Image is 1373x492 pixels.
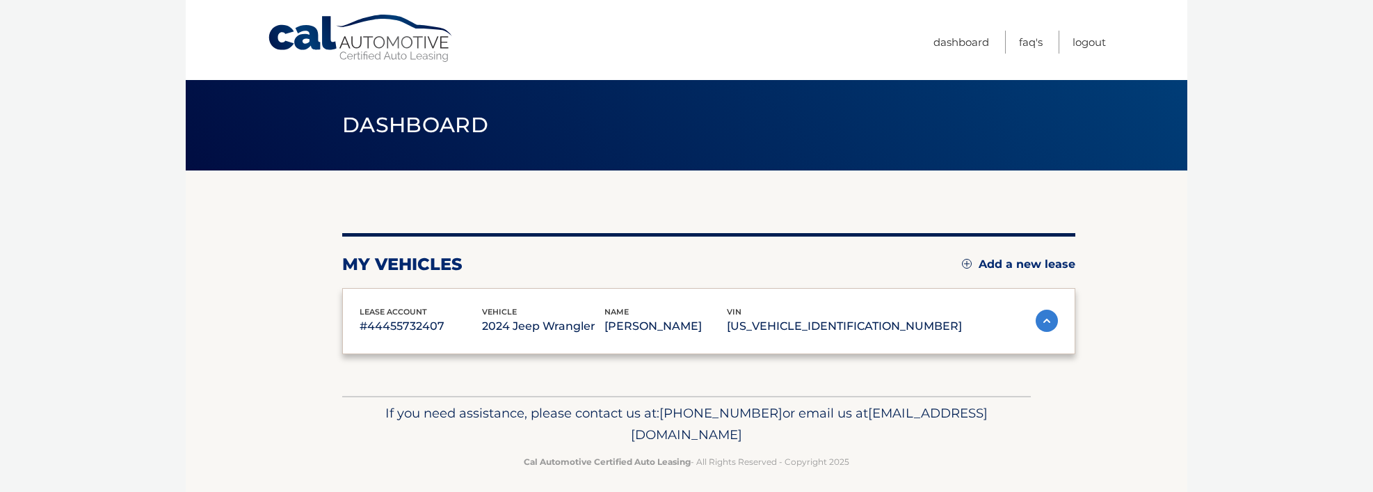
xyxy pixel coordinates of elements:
span: lease account [360,307,427,317]
span: vehicle [482,307,517,317]
p: [PERSON_NAME] [604,317,727,336]
h2: my vehicles [342,254,463,275]
p: #44455732407 [360,317,482,336]
p: [US_VEHICLE_IDENTIFICATION_NUMBER] [727,317,962,336]
a: Add a new lease [962,257,1075,271]
p: - All Rights Reserved - Copyright 2025 [351,454,1022,469]
strong: Cal Automotive Certified Auto Leasing [524,457,691,467]
span: Dashboard [342,112,488,138]
p: 2024 Jeep Wrangler [482,317,604,336]
a: FAQ's [1019,31,1043,54]
img: accordion-active.svg [1036,310,1058,332]
a: Logout [1073,31,1106,54]
span: name [604,307,629,317]
a: Dashboard [933,31,989,54]
span: vin [727,307,741,317]
span: [PHONE_NUMBER] [659,405,782,421]
a: Cal Automotive [267,14,455,63]
img: add.svg [962,259,972,269]
p: If you need assistance, please contact us at: or email us at [351,402,1022,447]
